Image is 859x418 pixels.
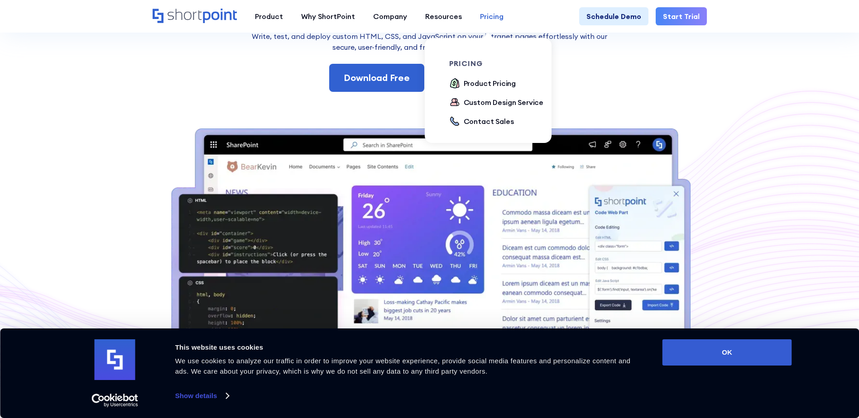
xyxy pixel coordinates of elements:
a: Usercentrics Cookiebot - opens in a new window [75,394,154,407]
div: Product Pricing [464,78,516,89]
p: Write, test, and deploy custom HTML, CSS, and JavaScript on your intranet pages effortlessly wi﻿t... [246,31,613,52]
div: Product [255,11,283,22]
div: Custom Design Service [464,97,544,108]
div: Why ShortPoint [301,11,355,22]
div: pricing [449,60,551,67]
a: Why ShortPoint [292,7,364,25]
button: OK [662,339,792,366]
a: Home [153,9,237,24]
img: logo [95,339,135,380]
span: We use cookies to analyze our traffic in order to improve your website experience, provide social... [175,357,631,375]
div: Pricing [480,11,504,22]
a: Download Free [329,64,424,92]
a: Company [364,7,416,25]
a: Show details [175,389,229,403]
div: This website uses cookies [175,342,642,353]
a: Custom Design Service [449,97,544,109]
a: Pricing [471,7,513,25]
a: Contact Sales [449,116,514,128]
div: Download Free [344,71,410,85]
a: Schedule Demo [579,7,648,25]
a: Product Pricing [449,78,516,90]
a: Product [246,7,292,25]
a: Start Trial [656,7,707,25]
div: Resources [425,11,462,22]
div: Company [373,11,407,22]
div: Contact Sales [464,116,514,127]
a: Resources [416,7,471,25]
